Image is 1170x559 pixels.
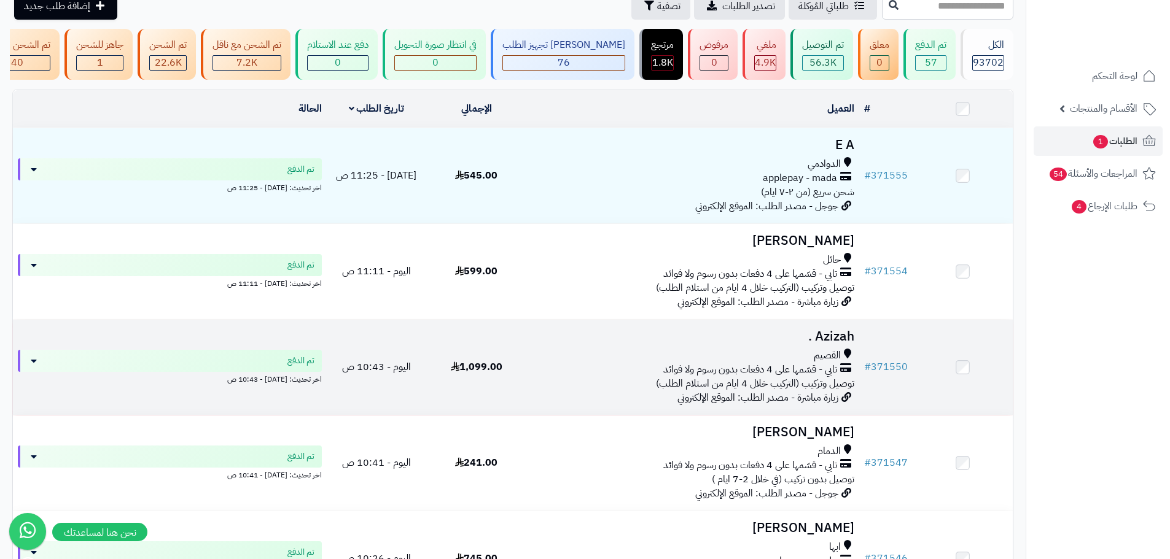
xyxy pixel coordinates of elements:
a: المراجعات والأسئلة54 [1034,159,1163,188]
a: تم الشحن 22.6K [135,29,198,80]
span: 0 [711,55,717,70]
div: اخر تحديث: [DATE] - 11:25 ص [18,180,322,193]
span: 4 [1072,200,1086,214]
a: مرفوض 0 [685,29,740,80]
div: 1 [77,56,123,70]
h3: [PERSON_NAME] [531,521,854,535]
span: توصيل وتركيب (التركيب خلال 4 ايام من استلام الطلب) [656,376,854,391]
div: اخر تحديث: [DATE] - 10:43 ص [18,372,322,385]
span: توصيل وتركيب (التركيب خلال 4 ايام من استلام الطلب) [656,280,854,295]
span: # [864,360,871,374]
span: تم الدفع [287,355,314,367]
div: جاهز للشحن [76,38,123,52]
a: تاريخ الطلب [349,101,405,116]
div: معلق [870,38,889,52]
h3: [PERSON_NAME] [531,425,854,439]
div: ملغي [754,38,776,52]
div: 0 [700,56,728,70]
a: الإجمالي [461,101,492,116]
a: الطلبات1 [1034,126,1163,156]
span: اليوم - 10:43 ص [342,360,411,374]
a: #371550 [864,360,908,374]
span: 0 [432,55,439,70]
span: جوجل - مصدر الطلب: الموقع الإلكتروني [695,199,838,214]
span: # [864,264,871,279]
h3: E A [531,138,854,152]
span: 76 [558,55,570,70]
a: تم الدفع 57 [901,29,958,80]
span: 7.2K [236,55,257,70]
a: مرتجع 1.8K [637,29,685,80]
span: تابي - قسّمها على 4 دفعات بدون رسوم ولا فوائد [663,458,837,472]
span: تم الدفع [287,450,314,463]
span: 1 [97,55,103,70]
span: تم الدفع [287,546,314,558]
a: الكل93702 [958,29,1016,80]
a: #371547 [864,455,908,470]
a: جاهز للشحن 1 [62,29,135,80]
div: اخر تحديث: [DATE] - 11:11 ص [18,276,322,289]
span: 1 [1093,135,1108,148]
span: زيارة مباشرة - مصدر الطلب: الموقع الإلكتروني [677,295,838,309]
span: 4.9K [755,55,776,70]
div: [PERSON_NAME] تجهيز الطلب [502,38,625,52]
span: تم الدفع [287,259,314,271]
a: العميل [827,101,854,116]
span: تابي - قسّمها على 4 دفعات بدون رسوم ولا فوائد [663,267,837,281]
div: 22617 [150,56,186,70]
span: # [864,455,871,470]
img: logo-2.png [1086,31,1158,57]
a: في انتظار صورة التحويل 0 [380,29,488,80]
span: # [864,168,871,183]
div: تم التوصيل [802,38,844,52]
span: حائل [823,253,841,267]
div: 1796 [652,56,673,70]
div: 7223 [213,56,281,70]
span: الدوادمي [808,157,841,171]
div: تم الشحن مع ناقل [213,38,281,52]
div: 57 [916,56,946,70]
a: ملغي 4.9K [740,29,788,80]
span: اليوم - 10:41 ص [342,455,411,470]
span: القصيم [814,349,841,363]
span: 54 [1050,168,1067,181]
div: 56316 [803,56,843,70]
span: 1.8K [652,55,673,70]
span: 93702 [973,55,1004,70]
span: المراجعات والأسئلة [1048,165,1137,182]
div: الكل [972,38,1004,52]
span: طلبات الإرجاع [1071,198,1137,215]
span: 0 [335,55,341,70]
div: دفع عند الاستلام [307,38,369,52]
div: مرتجع [651,38,674,52]
span: توصيل بدون تركيب (في خلال 2-7 ايام ) [712,472,854,487]
div: اخر تحديث: [DATE] - 10:41 ص [18,468,322,480]
span: جوجل - مصدر الطلب: الموقع الإلكتروني [695,486,838,501]
a: طلبات الإرجاع4 [1034,191,1163,221]
h3: [PERSON_NAME] [531,234,854,248]
a: #371555 [864,168,908,183]
a: تم الشحن مع ناقل 7.2K [198,29,293,80]
div: في انتظار صورة التحويل [394,38,477,52]
span: لوحة التحكم [1092,67,1137,85]
a: لوحة التحكم [1034,61,1163,91]
a: تم التوصيل 56.3K [788,29,856,80]
div: 0 [308,56,368,70]
span: 0 [876,55,883,70]
a: # [864,101,870,116]
a: #371554 [864,264,908,279]
span: 57 [925,55,937,70]
span: 241.00 [455,455,497,470]
a: معلق 0 [856,29,901,80]
div: تم الشحن [149,38,187,52]
div: 0 [395,56,476,70]
div: مرفوض [700,38,728,52]
span: الأقسام والمنتجات [1070,100,1137,117]
span: تابي - قسّمها على 4 دفعات بدون رسوم ولا فوائد [663,363,837,377]
span: 599.00 [455,264,497,279]
span: 1,099.00 [451,360,502,374]
span: 545.00 [455,168,497,183]
span: شحن سريع (من ٢-٧ ايام) [761,185,854,199]
span: زيارة مباشرة - مصدر الطلب: الموقع الإلكتروني [677,390,838,405]
span: 340 [5,55,23,70]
